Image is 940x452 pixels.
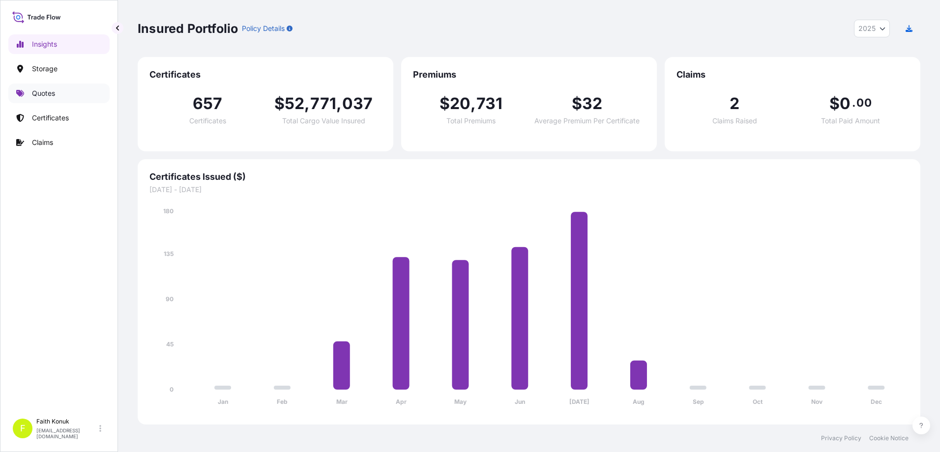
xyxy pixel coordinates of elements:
[8,84,110,103] a: Quotes
[8,59,110,79] a: Storage
[310,96,337,112] span: 771
[856,99,871,107] span: 00
[166,295,174,303] tspan: 90
[676,69,909,81] span: Claims
[32,39,57,49] p: Insights
[840,96,851,112] span: 0
[282,117,365,124] span: Total Cargo Value Insured
[218,398,228,405] tspan: Jan
[633,398,645,405] tspan: Aug
[821,434,861,442] a: Privacy Policy
[32,138,53,147] p: Claims
[336,398,348,405] tspan: Mar
[811,398,823,405] tspan: Nov
[871,398,882,405] tspan: Dec
[342,96,373,112] span: 037
[20,424,26,433] span: F
[446,117,496,124] span: Total Premiums
[454,398,467,405] tspan: May
[277,398,288,405] tspan: Feb
[138,21,238,36] p: Insured Portfolio
[852,99,855,107] span: .
[396,398,407,405] tspan: Apr
[821,117,880,124] span: Total Paid Amount
[32,113,69,123] p: Certificates
[569,398,589,405] tspan: [DATE]
[440,96,450,112] span: $
[336,96,342,112] span: ,
[515,398,525,405] tspan: Jun
[189,117,226,124] span: Certificates
[572,96,582,112] span: $
[854,20,890,37] button: Year Selector
[712,117,757,124] span: Claims Raised
[534,117,640,124] span: Average Premium Per Certificate
[274,96,285,112] span: $
[166,340,174,348] tspan: 45
[582,96,602,112] span: 32
[36,418,97,425] p: Faith Konuk
[285,96,304,112] span: 52
[149,171,909,183] span: Certificates Issued ($)
[164,250,174,257] tspan: 135
[193,96,223,112] span: 657
[149,69,382,81] span: Certificates
[163,207,174,215] tspan: 180
[304,96,310,112] span: ,
[8,108,110,128] a: Certificates
[693,398,704,405] tspan: Sep
[32,88,55,98] p: Quotes
[36,427,97,439] p: [EMAIL_ADDRESS][DOMAIN_NAME]
[32,64,58,74] p: Storage
[413,69,645,81] span: Premiums
[829,96,840,112] span: $
[170,386,174,393] tspan: 0
[8,34,110,54] a: Insights
[730,96,739,112] span: 2
[450,96,470,112] span: 20
[476,96,503,112] span: 731
[753,398,763,405] tspan: Oct
[8,133,110,152] a: Claims
[149,185,909,195] span: [DATE] - [DATE]
[470,96,476,112] span: ,
[869,434,909,442] a: Cookie Notice
[242,24,285,33] p: Policy Details
[858,24,876,33] span: 2025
